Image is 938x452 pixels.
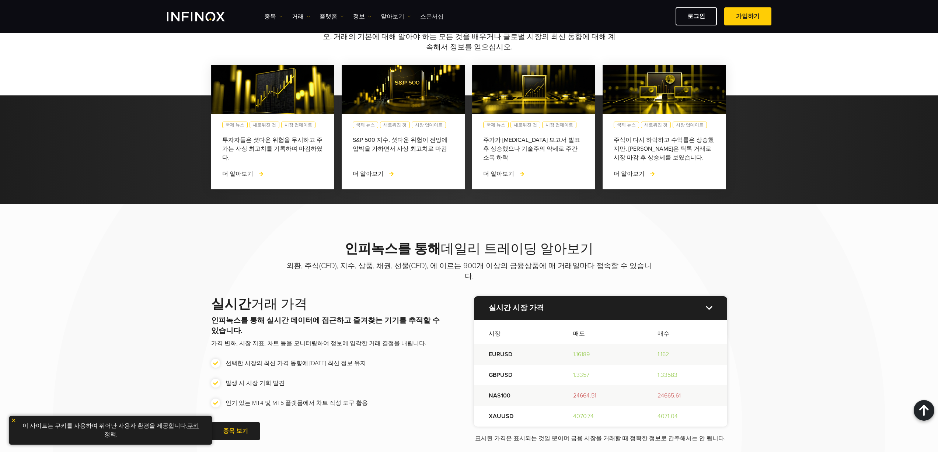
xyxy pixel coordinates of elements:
[211,359,444,368] li: 선택한 시장의 최신 가격 동향에 [DATE] 최신 정보 유지
[11,418,16,423] img: yellow close icon
[474,434,727,443] p: 표시된 가격은 표시되는 것일 뿐이며 금융 시장을 거래할 때 정확한 정보로 간주해서는 안 됩니다.
[353,12,372,21] a: 정보
[614,122,639,128] a: 국제 뉴스
[474,344,558,365] td: EURUSD
[353,122,378,128] a: 국제 뉴스
[673,122,707,128] a: 시장 업데이트
[412,122,446,128] a: 시장 업데이트
[614,170,645,178] span: 더 알아보기
[641,122,671,128] a: 새로워진 것
[483,170,514,178] span: 더 알아보기
[345,241,441,257] strong: 인피녹스를 통해
[643,365,727,385] td: 1.33583
[420,12,444,21] a: 스폰서십
[167,12,242,21] a: INFINOX Logo
[211,339,444,348] p: 가격 변화, 시장 지표, 차트 등을 모니터링하여 정보에 입각한 거래 결정을 내립니다.
[211,379,444,388] li: 발생 시 시장 기회 발견
[643,344,727,365] td: 1.162
[643,320,727,344] th: 매수
[211,422,260,440] a: 종목 보기
[292,12,310,21] a: 거래
[483,136,584,162] div: 주가가 [MEDICAL_DATA] 보고서 발표 후 상승했으나 기술주의 약세로 주간 소폭 하락
[643,406,727,427] td: 4071.04
[222,122,248,128] a: 국제 뉴스
[474,385,558,406] td: NAS100
[353,169,395,178] a: 더 알아보기
[676,7,717,25] a: 로그인
[250,122,279,128] a: 새로워진 것
[474,365,558,385] td: GBPUSD
[321,21,618,52] p: 글로벌 투자자를 위해 특별히 제작된 당사의 시장 조사, 분석 및 교육 제품군을 살펴보십시오. 거래의 기본에 대해 알아야 하는 모든 것을 배우거나 글로벌 시장의 최신 동향에 대...
[353,170,384,178] span: 더 알아보기
[353,136,454,162] div: S&P 500 지수, 셧다운 위험이 전망에 압박을 가하면서 사상 최고치로 마감
[614,136,715,162] div: 주식이 다시 하락하고 수익률은 상승했지만, [PERSON_NAME]은 틱톡 거래로 시장 마감 후 상승세를 보였습니다.
[558,320,643,344] th: 매도
[558,385,643,406] td: 24664.51
[281,122,315,128] a: 시장 업데이트
[483,169,525,178] a: 더 알아보기
[264,12,283,21] a: 종목
[724,7,771,25] a: 가입하기
[558,365,643,385] td: 1.3357
[474,406,558,427] td: XAUUSD
[542,122,576,128] a: 시장 업데이트
[211,399,444,407] li: 인기 있는 MT4 및 MT5 플랫폼에서 차트 작성 도구 활용
[558,344,643,365] td: 1.16189
[643,385,727,406] td: 24665.61
[211,316,440,335] strong: 인피녹스를 통해 실시간 데이터에 접근하고 즐겨찾는 기기를 추적할 수 있습니다.
[614,169,656,178] a: 더 알아보기
[222,136,323,162] div: 투자자들은 셧다운 위험을 무시하고 주가는 사상 최고치를 기록하며 마감하였다.
[510,122,540,128] a: 새로워진 것
[285,261,653,281] p: 외환, 주식(CFD), 지수, 상품, 채권, 선물(CFD), 에 이르는 900개 이상의 금융상품에 매 거래일마다 접속할 수 있습니다.
[381,12,411,21] a: 알아보기
[380,122,410,128] a: 새로워진 것
[558,406,643,427] td: 4070.74
[222,169,264,178] a: 더 알아보기
[211,296,444,312] h2: 거래 가격
[483,122,509,128] a: 국제 뉴스
[222,170,253,178] span: 더 알아보기
[13,420,208,441] p: 이 사이트는 쿠키를 사용하여 뛰어난 사용자 환경을 제공합니다. .
[489,304,544,312] strong: 실시간 시장 가격
[474,320,558,344] th: 시장
[211,296,251,312] strong: 실시간
[320,12,344,21] a: 플랫폼
[285,241,653,257] h2: 데일리 트레이딩 알아보기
